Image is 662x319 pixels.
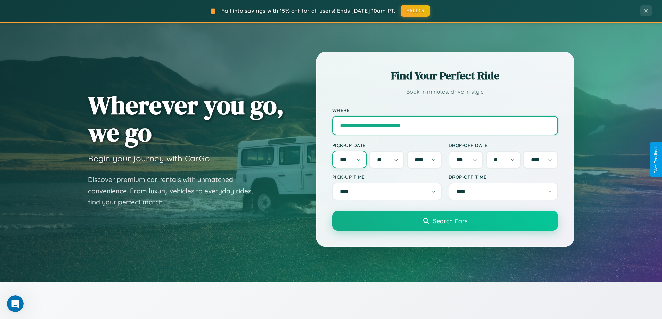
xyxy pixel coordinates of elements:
[332,87,558,97] p: Book in minutes, drive in style
[401,5,430,17] button: FALL15
[7,295,24,312] iframe: Intercom live chat
[433,217,467,225] span: Search Cars
[654,145,659,174] div: Give Feedback
[88,91,284,146] h1: Wherever you go, we go
[332,211,558,231] button: Search Cars
[332,142,442,148] label: Pick-up Date
[332,107,558,113] label: Where
[449,174,558,180] label: Drop-off Time
[221,7,395,14] span: Fall into savings with 15% off for all users! Ends [DATE] 10am PT.
[88,174,262,208] p: Discover premium car rentals with unmatched convenience. From luxury vehicles to everyday rides, ...
[449,142,558,148] label: Drop-off Date
[332,174,442,180] label: Pick-up Time
[88,153,210,163] h3: Begin your journey with CarGo
[332,68,558,83] h2: Find Your Perfect Ride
